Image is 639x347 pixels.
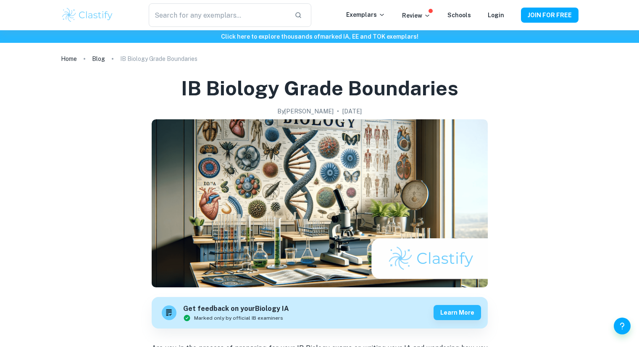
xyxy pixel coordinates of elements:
img: Clastify logo [61,7,114,24]
h6: Get feedback on your Biology IA [183,304,289,314]
h2: [DATE] [342,107,362,116]
p: IB Biology Grade Boundaries [120,54,197,63]
span: Marked only by official IB examiners [194,314,283,322]
a: Blog [92,53,105,65]
p: Review [402,11,431,20]
input: Search for any exemplars... [149,3,287,27]
p: Exemplars [346,10,385,19]
a: Home [61,53,77,65]
button: Help and Feedback [614,318,631,334]
a: Get feedback on yourBiology IAMarked only by official IB examinersLearn more [152,297,488,329]
a: Login [488,12,504,18]
h2: By [PERSON_NAME] [277,107,334,116]
a: Schools [447,12,471,18]
p: • [337,107,339,116]
h6: Click here to explore thousands of marked IA, EE and TOK exemplars ! [2,32,637,41]
button: Learn more [434,305,481,320]
img: IB Biology Grade Boundaries cover image [152,119,488,287]
h1: IB Biology Grade Boundaries [181,75,458,102]
button: JOIN FOR FREE [521,8,579,23]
